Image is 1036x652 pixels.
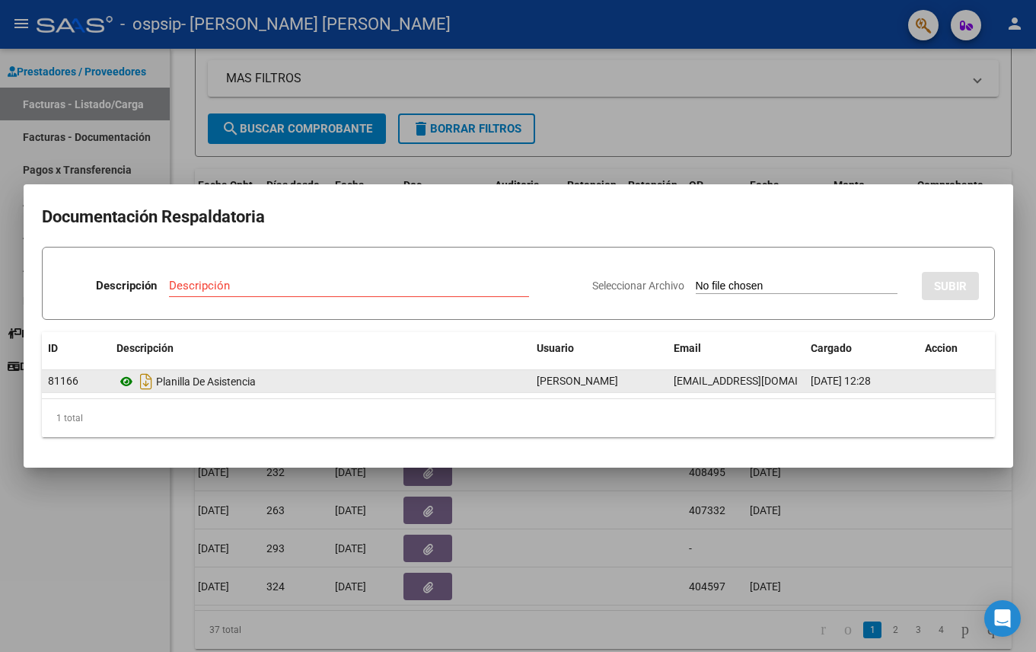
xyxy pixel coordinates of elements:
[537,375,618,387] span: [PERSON_NAME]
[96,277,157,295] p: Descripción
[919,332,995,365] datatable-header-cell: Accion
[42,203,995,232] h2: Documentación Respaldatoria
[531,332,668,365] datatable-header-cell: Usuario
[116,342,174,354] span: Descripción
[922,272,979,300] button: SUBIR
[934,280,967,293] span: SUBIR
[984,600,1021,637] div: Open Intercom Messenger
[592,280,684,292] span: Seleccionar Archivo
[668,332,805,365] datatable-header-cell: Email
[136,369,156,394] i: Descargar documento
[811,342,852,354] span: Cargado
[116,369,524,394] div: Planilla De Asistencia
[110,332,531,365] datatable-header-cell: Descripción
[674,375,843,387] span: [EMAIL_ADDRESS][DOMAIN_NAME]
[811,375,871,387] span: [DATE] 12:28
[48,342,58,354] span: ID
[925,342,958,354] span: Accion
[537,342,574,354] span: Usuario
[805,332,919,365] datatable-header-cell: Cargado
[48,375,78,387] span: 81166
[674,342,701,354] span: Email
[42,399,995,437] div: 1 total
[42,332,110,365] datatable-header-cell: ID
